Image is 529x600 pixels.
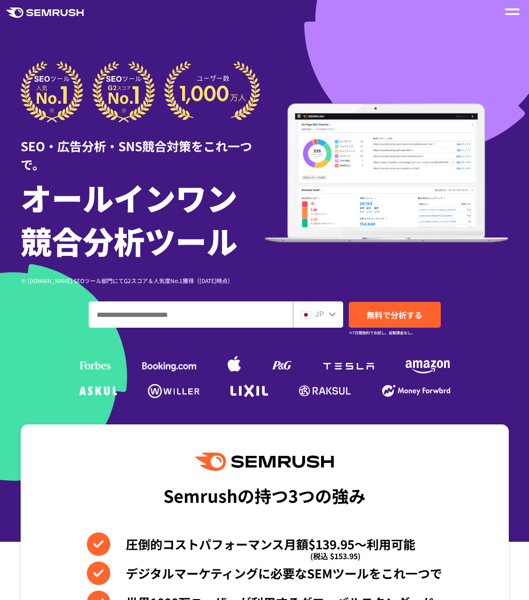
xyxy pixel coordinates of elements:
[310,544,360,568] span: (税込 $153.95)
[21,176,265,262] h1: オールインワン 競合分析ツール
[315,308,324,319] span: JP
[87,532,442,556] li: 圧倒的コストパフォーマンス月額$139.95〜利用可能
[87,562,442,585] li: デジタルマーケティングに必要なSEMツールをこれ一つで
[89,302,292,327] input: ドメイン、キーワードまたはURLを入力してください
[195,453,333,471] img: Semrush
[21,123,265,173] div: SEO・広告分析・SNS競合対策をこれ一つで。
[21,276,265,285] div: ※ [DOMAIN_NAME] SEOツール部門にてG2スコア＆人気度No.1獲得（[DATE]時点）
[367,309,422,321] span: 無料で分析する
[349,328,415,337] small: ※7日間無料でお試し。自動課金なし。
[163,478,366,513] div: Semrushの持つ3つの強み
[349,302,441,328] a: 無料で分析する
